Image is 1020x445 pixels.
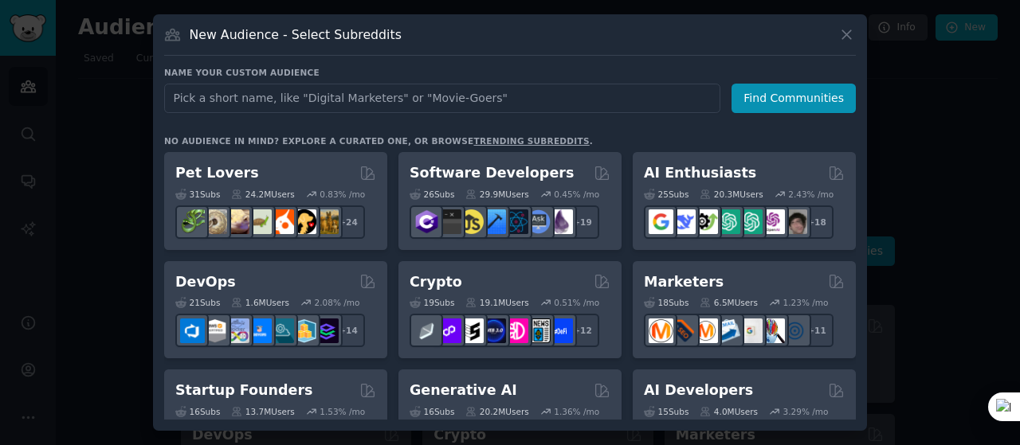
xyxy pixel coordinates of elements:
[700,297,758,308] div: 6.5M Users
[700,406,758,417] div: 4.0M Users
[644,163,756,183] h2: AI Enthusiasts
[554,297,599,308] div: 0.51 % /mo
[414,209,439,234] img: csharp
[788,189,834,200] div: 2.43 % /mo
[548,209,573,234] img: elixir
[504,318,528,343] img: defiblockchain
[225,318,249,343] img: Docker_DevOps
[800,205,834,239] div: + 18
[437,209,461,234] img: software
[175,189,220,200] div: 31 Sub s
[649,209,673,234] img: GoogleGeminiAI
[164,67,856,78] h3: Name your custom audience
[644,381,753,400] h2: AI Developers
[548,318,573,343] img: defi_
[180,209,205,234] img: herpetology
[481,318,506,343] img: web3
[410,406,454,417] div: 16 Sub s
[202,209,227,234] img: ballpython
[649,318,673,343] img: content_marketing
[315,297,360,308] div: 2.08 % /mo
[800,314,834,347] div: + 11
[644,272,724,292] h2: Marketers
[292,318,316,343] img: aws_cdk
[644,297,688,308] div: 18 Sub s
[231,189,294,200] div: 24.2M Users
[644,406,688,417] div: 15 Sub s
[331,205,365,239] div: + 24
[465,297,528,308] div: 19.1M Users
[175,406,220,417] div: 16 Sub s
[459,318,484,343] img: ethstaker
[292,209,316,234] img: PetAdvice
[700,189,763,200] div: 20.3M Users
[738,318,763,343] img: googleads
[269,318,294,343] img: platformengineering
[331,314,365,347] div: + 14
[526,209,551,234] img: AskComputerScience
[554,406,599,417] div: 1.36 % /mo
[410,163,574,183] h2: Software Developers
[481,209,506,234] img: iOSProgramming
[247,209,272,234] img: turtle
[164,84,720,113] input: Pick a short name, like "Digital Marketers" or "Movie-Goers"
[459,209,484,234] img: learnjavascript
[320,189,365,200] div: 0.83 % /mo
[410,272,462,292] h2: Crypto
[231,297,289,308] div: 1.6M Users
[410,381,517,400] h2: Generative AI
[314,209,339,234] img: dogbreed
[783,209,807,234] img: ArtificalIntelligence
[783,406,829,417] div: 3.29 % /mo
[566,205,599,239] div: + 19
[320,406,365,417] div: 1.53 % /mo
[671,318,696,343] img: bigseo
[671,209,696,234] img: DeepSeek
[644,189,688,200] div: 25 Sub s
[202,318,227,343] img: AWS_Certified_Experts
[473,136,589,146] a: trending subreddits
[410,189,454,200] div: 26 Sub s
[716,318,740,343] img: Emailmarketing
[231,406,294,417] div: 13.7M Users
[269,209,294,234] img: cockatiel
[732,84,856,113] button: Find Communities
[175,381,312,400] h2: Startup Founders
[760,318,785,343] img: MarketingResearch
[716,209,740,234] img: chatgpt_promptDesign
[190,26,402,43] h3: New Audience - Select Subreddits
[465,189,528,200] div: 29.9M Users
[437,318,461,343] img: 0xPolygon
[164,135,593,146] div: No audience in mind? Explore a curated one, or browse .
[175,272,236,292] h2: DevOps
[783,297,829,308] div: 1.23 % /mo
[526,318,551,343] img: CryptoNews
[783,318,807,343] img: OnlineMarketing
[693,209,718,234] img: AItoolsCatalog
[414,318,439,343] img: ethfinance
[175,163,259,183] h2: Pet Lovers
[554,189,599,200] div: 0.45 % /mo
[180,318,205,343] img: azuredevops
[410,297,454,308] div: 19 Sub s
[738,209,763,234] img: chatgpt_prompts_
[693,318,718,343] img: AskMarketing
[247,318,272,343] img: DevOpsLinks
[504,209,528,234] img: reactnative
[465,406,528,417] div: 20.2M Users
[314,318,339,343] img: PlatformEngineers
[175,297,220,308] div: 21 Sub s
[760,209,785,234] img: OpenAIDev
[225,209,249,234] img: leopardgeckos
[566,314,599,347] div: + 12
